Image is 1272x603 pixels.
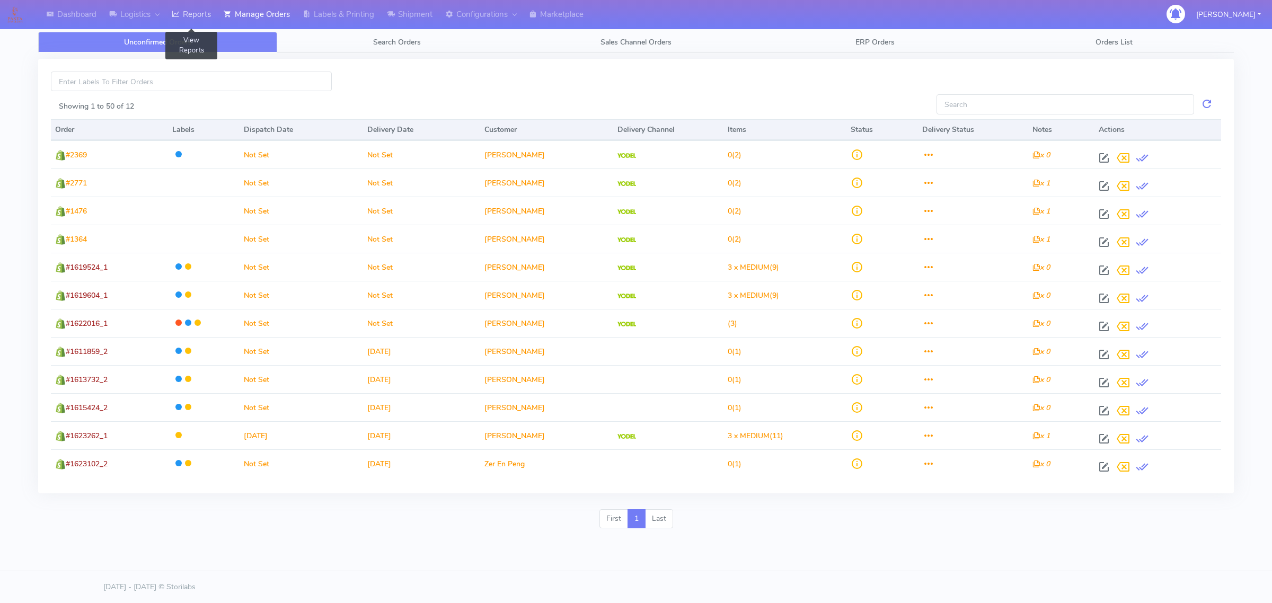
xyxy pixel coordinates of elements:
[728,262,779,272] span: (9)
[363,365,480,393] td: [DATE]
[728,234,732,244] span: 0
[728,459,732,469] span: 0
[728,403,741,413] span: (1)
[728,206,741,216] span: (2)
[1032,234,1050,244] i: x 1
[937,94,1194,114] input: Search
[240,225,363,253] td: Not Set
[240,421,363,449] td: [DATE]
[728,347,732,357] span: 0
[1096,37,1133,47] span: Orders List
[480,309,613,337] td: [PERSON_NAME]
[617,322,636,327] img: Yodel
[373,37,421,47] span: Search Orders
[480,337,613,365] td: [PERSON_NAME]
[728,234,741,244] span: (2)
[1188,4,1269,25] button: [PERSON_NAME]
[617,153,636,158] img: Yodel
[480,140,613,169] td: [PERSON_NAME]
[66,318,108,329] span: #1622016_1
[66,431,108,441] span: #1623262_1
[1032,403,1050,413] i: x 0
[600,37,672,47] span: Sales Channel Orders
[51,72,332,91] input: Enter Labels To Filter Orders
[613,119,723,140] th: Delivery Channel
[918,119,1028,140] th: Delivery Status
[363,140,480,169] td: Not Set
[240,449,363,477] td: Not Set
[728,150,741,160] span: (2)
[728,290,779,300] span: (9)
[1032,431,1050,441] i: x 1
[1032,290,1050,300] i: x 0
[1032,459,1050,469] i: x 0
[728,347,741,357] span: (1)
[240,337,363,365] td: Not Set
[363,393,480,421] td: [DATE]
[728,206,732,216] span: 0
[66,347,108,357] span: #1611859_2
[855,37,895,47] span: ERP Orders
[66,234,87,244] span: #1364
[723,119,847,140] th: Items
[38,32,1234,52] ul: Tabs
[480,393,613,421] td: [PERSON_NAME]
[728,318,737,329] span: (3)
[363,281,480,309] td: Not Set
[240,365,363,393] td: Not Set
[1032,150,1050,160] i: x 0
[480,119,613,140] th: Customer
[728,403,732,413] span: 0
[66,459,108,469] span: #1623102_2
[363,337,480,365] td: [DATE]
[728,431,783,441] span: (11)
[617,237,636,243] img: Yodel
[617,181,636,187] img: Yodel
[1028,119,1094,140] th: Notes
[846,119,918,140] th: Status
[480,449,613,477] td: Zer En Peng
[1032,206,1050,216] i: x 1
[480,253,613,281] td: [PERSON_NAME]
[728,375,741,385] span: (1)
[240,309,363,337] td: Not Set
[617,209,636,215] img: Yodel
[66,290,108,300] span: #1619604_1
[728,459,741,469] span: (1)
[480,421,613,449] td: [PERSON_NAME]
[728,375,732,385] span: 0
[480,281,613,309] td: [PERSON_NAME]
[1032,178,1050,188] i: x 1
[66,206,87,216] span: #1476
[168,119,240,140] th: Labels
[363,449,480,477] td: [DATE]
[363,421,480,449] td: [DATE]
[617,265,636,271] img: Yodel
[728,178,732,188] span: 0
[51,119,168,140] th: Order
[1032,318,1050,329] i: x 0
[728,178,741,188] span: (2)
[66,375,108,385] span: #1613732_2
[728,431,770,441] span: 3 x MEDIUM
[363,169,480,197] td: Not Set
[240,119,363,140] th: Dispatch Date
[617,434,636,439] img: Yodel
[617,294,636,299] img: Yodel
[363,309,480,337] td: Not Set
[66,403,108,413] span: #1615424_2
[363,253,480,281] td: Not Set
[728,290,770,300] span: 3 x MEDIUM
[480,169,613,197] td: [PERSON_NAME]
[728,262,770,272] span: 3 x MEDIUM
[66,150,87,160] span: #2369
[480,197,613,225] td: [PERSON_NAME]
[1032,262,1050,272] i: x 0
[480,225,613,253] td: [PERSON_NAME]
[728,150,732,160] span: 0
[240,253,363,281] td: Not Set
[480,365,613,393] td: [PERSON_NAME]
[59,101,134,112] label: Showing 1 to 50 of 12
[66,178,87,188] span: #2771
[363,197,480,225] td: Not Set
